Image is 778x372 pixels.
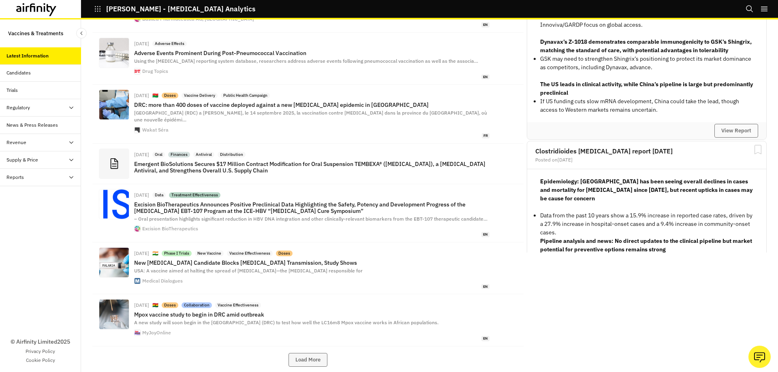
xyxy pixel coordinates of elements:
div: Basilea Pharmaceutica AG, [GEOGRAPHIC_DATA] [142,17,254,21]
button: View Report [714,124,758,138]
button: Ask our analysts [748,346,771,368]
p: New [MEDICAL_DATA] Candidate Blocks [MEDICAL_DATA] Transmission, Study Shows [134,259,489,266]
span: en [481,284,489,289]
p: If US funding cuts slow mRNA development, China could take the lead, though access to Western mar... [540,97,753,114]
p: 🇧🇫 [152,92,158,99]
p: Vaccines & Treatments [8,26,63,41]
div: Latest Information [6,52,49,60]
p: Doses [164,302,176,308]
div: Drug Topics [142,69,168,74]
img: MPox-vaccine.jpg [99,300,129,329]
p: New Vaccine [197,251,221,256]
div: Medical Dialogues [142,278,183,283]
p: Public Health Campaign [223,93,267,98]
div: Candidates [6,69,31,77]
h2: Clostridioides [MEDICAL_DATA] report [DATE] [535,148,758,154]
img: favicon.png [135,127,140,133]
img: favicon.ico [135,278,140,284]
p: Finances [171,152,188,157]
a: [DATE]DataTreatment EffectivenessExcision BioTherapeutics Announces Positive Preclinical Data Hig... [92,184,524,242]
p: Doses [164,93,176,98]
button: Search [746,2,754,16]
p: Collaboration [184,302,209,308]
p: 🇮🇳 [152,250,158,257]
p: Adverse Effects [155,41,184,47]
p: Treatment Effectiveness [171,192,218,198]
img: 50c05383-9fe6-4d63-aeb4-6c7ca2f4988a [99,189,129,219]
div: Revenue [6,139,26,146]
a: Privacy Policy [26,348,55,355]
img: favicon.ico [135,226,140,232]
div: Excision BioTherapeutics [142,226,198,231]
button: Load More [289,353,327,367]
a: Cookie Policy [26,357,55,364]
span: fr [482,133,489,138]
div: [DATE] [134,251,149,256]
p: GSK may need to strengthen Shingrix’s positioning to protect its market dominance as competitors,... [540,55,753,72]
p: 🇬🇭 [152,302,158,309]
span: [GEOGRAPHIC_DATA] (RDC) a [PERSON_NAME], le 14 septembre 2025, la vaccination contre [MEDICAL_DAT... [134,110,487,123]
div: Supply & Price [6,156,38,164]
div: [DATE] [134,41,149,46]
a: [DATE]Adverse EffectsAdverse Events Prominent During Post-Pneumococcal VaccinationUsing the [MEDI... [92,33,524,85]
span: – Oral presentation highlights significant reduction in HBV DNA integration and other clinically-... [134,216,487,222]
strong: Dynavax’s Z-1018 demonstrates comparable immunogenicity to GSK’s Shingrix, matching the standard ... [540,38,752,54]
button: Close Sidebar [76,28,87,38]
div: Wakat Séra [142,128,169,132]
span: en [481,232,489,237]
p: Data [155,192,163,198]
img: 207470-malaria-vaccine.jpg [99,248,129,277]
span: en [481,336,489,341]
p: Mpox vaccine study to begin in DRC amid outbreak [134,311,489,318]
a: [DATE]🇧🇫DosesVaccine DeliveryPublic Health CampaignDRC: more than 400 doses of vaccine deployed a... [92,85,524,143]
img: cropped-cropped-myjoyonline-logo-2-1-270x270.png [135,330,140,336]
p: Doses [278,251,290,256]
div: Reports [6,174,24,181]
p: Vaccine Effectiveness [218,302,259,308]
strong: Epidemiology: [GEOGRAPHIC_DATA] has been seeing overall declines in cases and mortality for [MEDI... [540,178,752,202]
a: [DATE]OralFinancesAntiviralDistributionEmergent BioSolutions Secures $17 Million Contract Modific... [92,144,524,184]
p: Emergent BioSolutions Secures $17 Million Contract Modification for Oral Suspension TEMBEXA® ([ME... [134,161,489,174]
p: [PERSON_NAME] - [MEDICAL_DATA] Analytics [106,5,255,13]
strong: The US leads in clinical activity, while China’s pipeline is large but predominantly preclinical [540,81,753,96]
span: USA: A vaccine aimed at halting the spread of [MEDICAL_DATA]—the [MEDICAL_DATA] responsible for [134,268,363,274]
p: Vaccine Effectiveness [229,251,270,256]
span: A new study will soon begin in the [GEOGRAPHIC_DATA] (DRC) to test how well the LC16m8 Mpox vacci... [134,319,438,325]
img: WhatsApp-Image-2025-09-15-at-12.37.25.jpeg [99,90,129,119]
div: [DATE] [134,152,149,157]
div: [DATE] [134,93,149,98]
a: [DATE]🇮🇳Phase I TrialsNew VaccineVaccine EffectivenessDosesNew [MEDICAL_DATA] Candidate Blocks [M... [92,242,524,294]
img: favicon.ico [135,16,140,22]
div: [DATE] [134,193,149,198]
p: Adverse Events Prominent During Post-Pneumococcal Vaccination [134,50,489,56]
div: News & Press Releases [6,121,58,129]
div: [DATE] [134,303,149,308]
span: en [481,22,489,28]
strong: Pipeline analysis and news: No direct updates to the clinical pipeline but market potential for p... [540,237,752,253]
p: © Airfinity Limited 2025 [11,338,70,346]
div: Trials [6,87,18,94]
div: Posted on [DATE] [535,157,758,162]
img: 8e93360da7d7463fde204f5f39d3524ea70bee52-1800x1200.jpg [99,38,129,68]
p: Distribution [220,152,243,157]
p: Vaccine Delivery [184,93,215,98]
span: Using the [MEDICAL_DATA] reporting system database, researchers address adverse events following ... [134,58,478,64]
div: Regulatory [6,104,30,111]
div: MyJoyOnline [142,330,171,335]
span: en [481,74,489,80]
p: Excision BioTherapeutics Announces Positive Preclinical Data Highlighting the Safety, Potency and... [134,201,489,214]
svg: Bookmark Report [753,145,763,155]
button: [PERSON_NAME] - [MEDICAL_DATA] Analytics [94,2,255,16]
p: Phase I Trials [164,251,189,256]
p: DRC: more than 400 doses of vaccine deployed against a new [MEDICAL_DATA] epidemic in [GEOGRAPHIC... [134,102,489,108]
p: Antiviral [196,152,212,157]
img: favicon.ico [135,68,140,74]
a: [DATE]🇬🇭DosesCollaborationVaccine EffectivenessMpox vaccine study to begin in DRC amid outbreakA ... [92,294,524,346]
p: Oral [155,152,162,157]
p: Data from the past 10 years show a 15.9% increase in reported case rates, driven by a 27.9% incre... [540,211,753,237]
